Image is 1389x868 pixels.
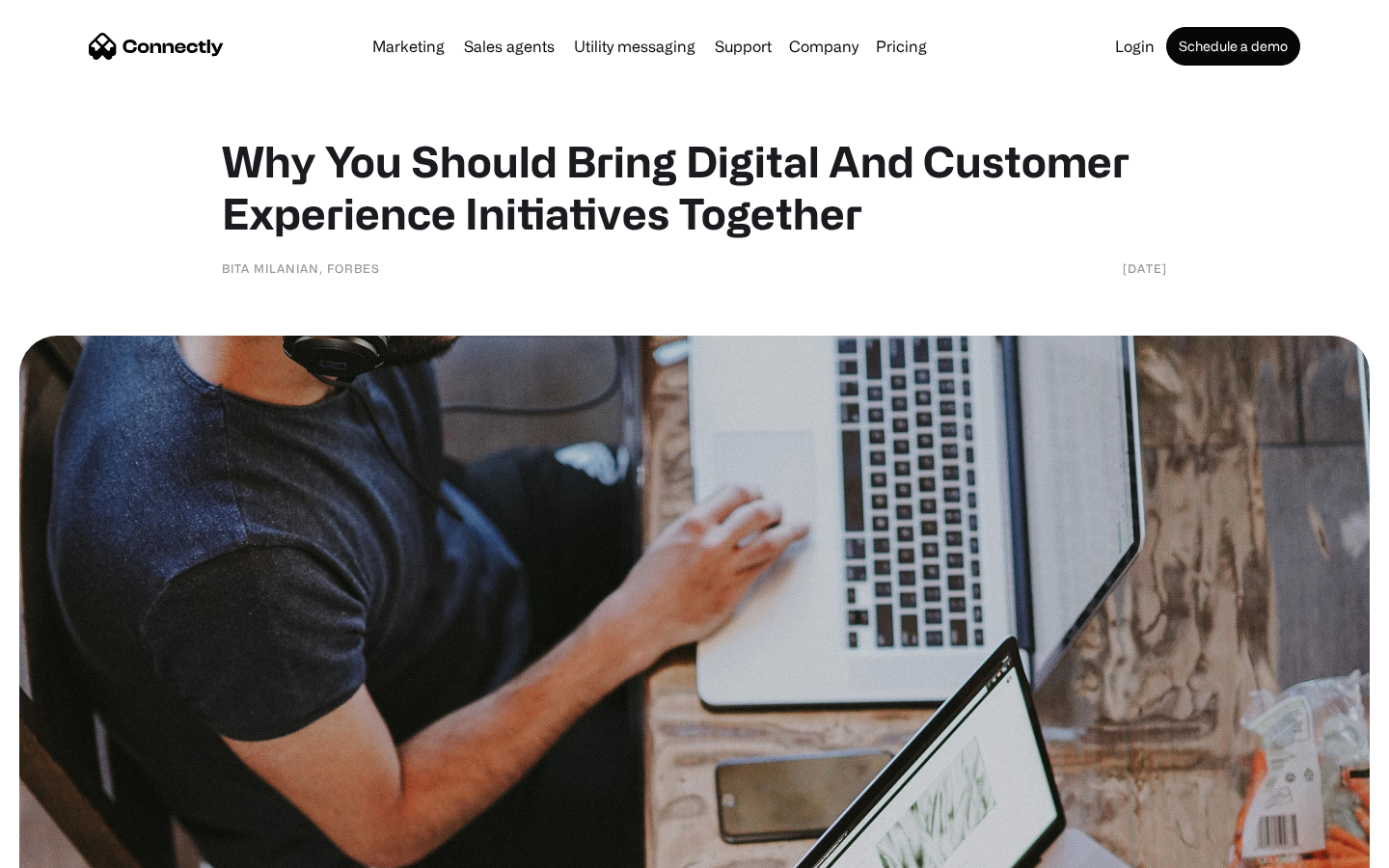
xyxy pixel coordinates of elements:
[1166,27,1300,66] a: Schedule a demo
[222,135,1167,239] h1: Why You Should Bring Digital And Customer Experience Initiatives Together
[783,33,864,60] div: Company
[365,39,452,54] a: Marketing
[19,834,116,861] aside: Language selected: English
[89,32,224,61] a: home
[1107,39,1162,54] a: Login
[868,39,935,54] a: Pricing
[1123,258,1167,278] div: [DATE]
[39,834,116,861] ul: Language list
[707,39,779,54] a: Support
[566,39,703,54] a: Utility messaging
[789,33,858,60] div: Company
[456,39,562,54] a: Sales agents
[222,258,380,278] div: Bita Milanian, Forbes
